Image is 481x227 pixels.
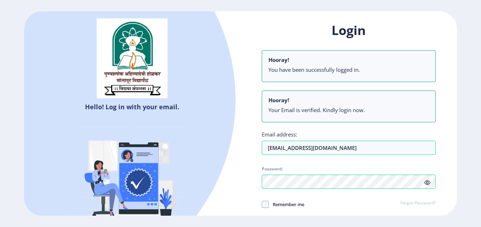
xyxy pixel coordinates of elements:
[268,66,429,73] li: You have been successfully logged in.
[262,141,436,155] input: Email address
[97,18,168,98] img: sulogo.png
[268,97,289,104] b: Hooray!
[269,200,304,209] span: Remember me
[268,106,429,113] li: Your Email is verified. Kindly login now.
[262,22,436,39] h1: Login
[262,166,283,172] label: Password:
[268,56,289,63] b: Hooray!
[262,131,297,138] label: Email address:
[400,200,436,206] a: Forgot Password?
